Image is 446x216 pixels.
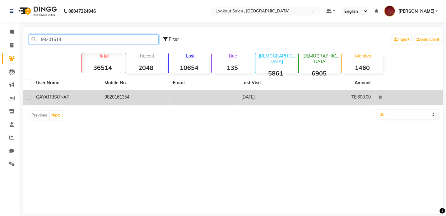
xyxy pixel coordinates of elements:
[32,76,101,90] th: User Name
[125,64,166,71] strong: 2048
[299,69,339,77] strong: 6905
[54,94,70,100] span: SONAR
[384,6,395,16] img: KRISHNA SHAH
[85,53,123,59] p: Total
[344,53,383,59] p: Member
[50,111,62,120] button: Next
[392,35,411,44] a: Import
[238,76,306,90] th: Last Visit
[258,53,296,64] p: [DEMOGRAPHIC_DATA]
[29,34,159,44] input: Search by Name/Mobile/Email/Code
[398,8,434,15] span: [PERSON_NAME]
[128,53,166,59] p: Recent
[101,76,169,90] th: Mobile No.
[82,64,123,71] strong: 36514
[306,90,374,105] td: ₹8,600.00
[169,36,179,42] span: Filter
[342,64,383,71] strong: 1460
[101,90,169,105] td: 9820161354
[68,2,96,20] b: 08047224946
[169,76,238,90] th: Email
[169,90,238,105] td: -
[36,94,54,100] span: GAYATRI
[255,69,296,77] strong: 5861
[415,35,441,44] a: Add Client
[213,53,253,59] p: Due
[171,53,209,59] p: Lost
[212,64,253,71] strong: 135
[169,64,209,71] strong: 10654
[351,76,374,90] th: Amount
[16,2,58,20] img: logo
[301,53,339,64] p: [DEMOGRAPHIC_DATA]
[238,90,306,105] td: [DATE]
